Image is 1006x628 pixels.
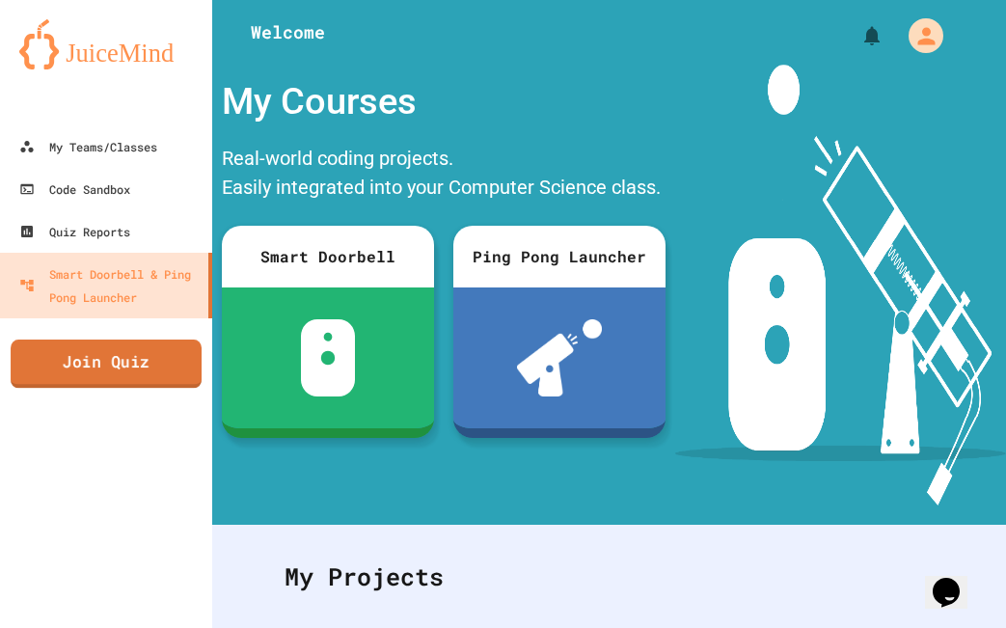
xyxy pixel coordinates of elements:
[19,262,201,309] div: Smart Doorbell & Ping Pong Launcher
[925,551,987,609] iframe: chat widget
[19,19,193,69] img: logo-orange.svg
[675,65,1006,505] img: banner-image-my-projects.png
[19,220,130,243] div: Quiz Reports
[301,319,356,396] img: sdb-white.svg
[222,226,434,287] div: Smart Doorbell
[212,139,675,211] div: Real-world coding projects. Easily integrated into your Computer Science class.
[212,65,675,139] div: My Courses
[19,135,157,158] div: My Teams/Classes
[517,319,603,396] img: ppl-with-ball.png
[888,14,948,58] div: My Account
[19,177,130,201] div: Code Sandbox
[265,539,953,614] div: My Projects
[825,19,888,52] div: My Notifications
[453,226,666,287] div: Ping Pong Launcher
[11,340,202,388] a: Join Quiz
